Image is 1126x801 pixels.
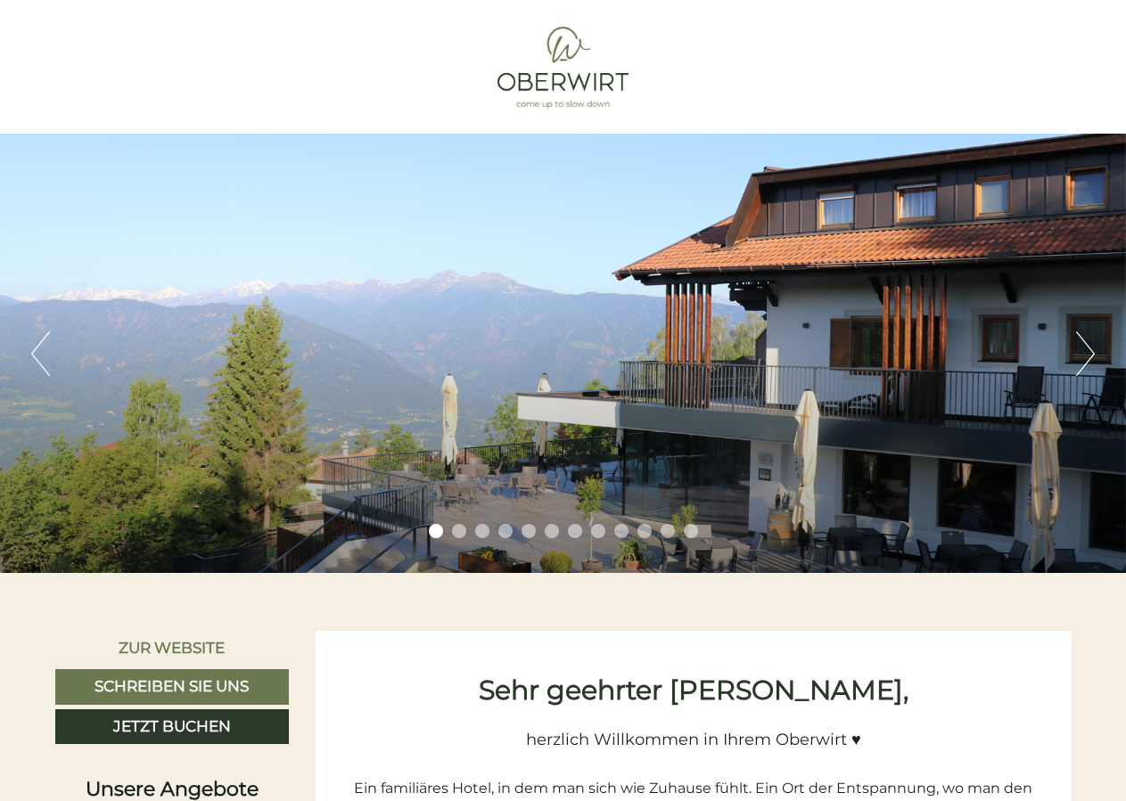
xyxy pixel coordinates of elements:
[342,714,1045,749] h4: herzlich Willkommen in Ihrem Oberwirt ♥
[31,331,50,376] button: Previous
[55,709,290,745] a: Jetzt buchen
[55,631,290,665] a: Zur Website
[55,669,290,705] a: Schreiben Sie uns
[1076,331,1095,376] button: Next
[342,675,1045,705] h1: Sehr geehrter [PERSON_NAME],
